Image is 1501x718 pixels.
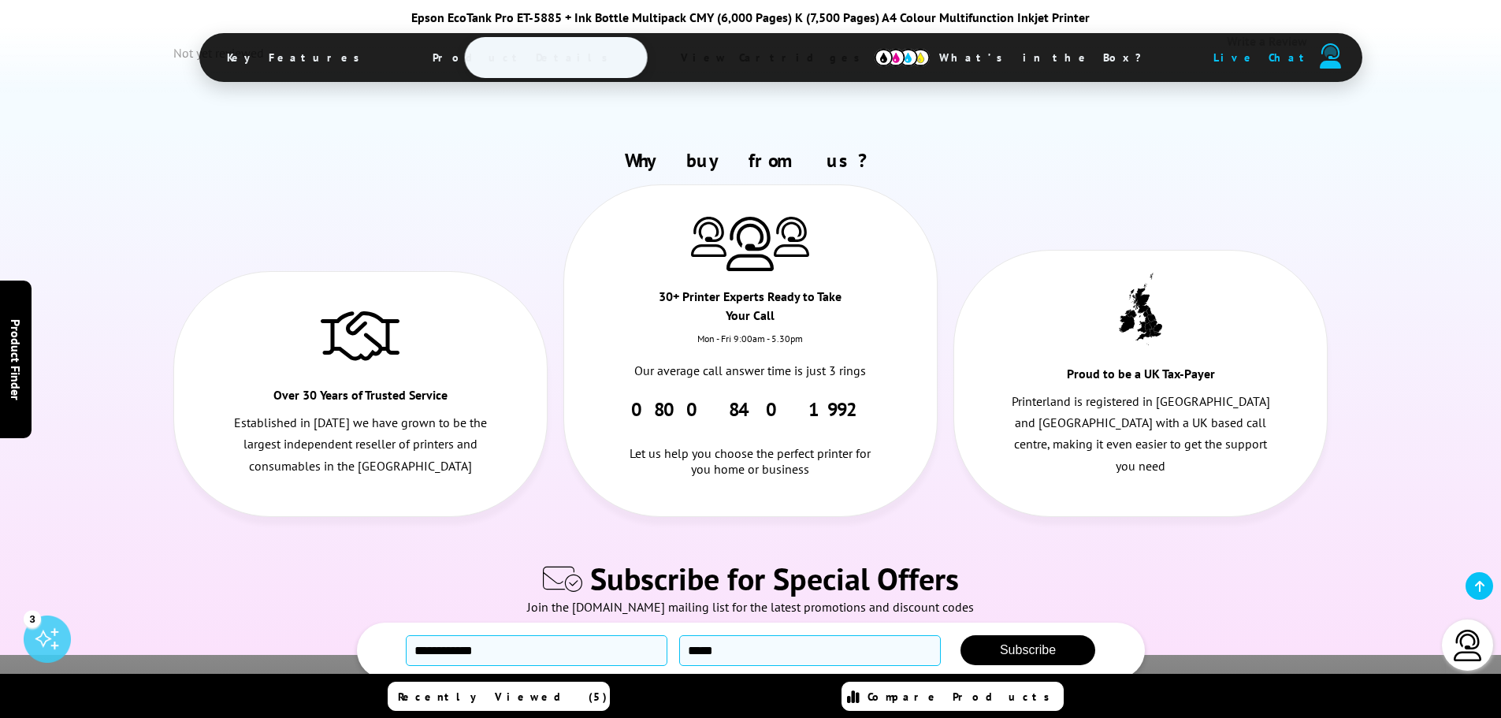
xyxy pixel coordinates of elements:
img: Trusted Service [321,303,399,366]
h2: Why buy from us? [165,148,1336,173]
img: cmyk-icon.svg [875,49,930,66]
p: Established in [DATE] we have grown to be the largest independent reseller of printers and consum... [230,412,491,477]
img: user-headset-duotone.svg [1320,43,1342,69]
img: Printer Experts [691,217,726,257]
a: Recently Viewed (5) [388,682,610,711]
span: Key Features [203,39,392,76]
div: Mon - Fri 9:00am - 5.30pm [564,333,937,360]
a: 0800 840 1992 [631,397,870,422]
div: Join the [DOMAIN_NAME] mailing list for the latest promotions and discount codes [8,599,1493,623]
span: Product Details [409,39,640,76]
div: Proud to be a UK Tax-Payer [1047,364,1234,391]
div: Over 30 Years of Trusted Service [267,385,454,412]
img: Printer Experts [726,217,774,271]
p: Printerland is registered in [GEOGRAPHIC_DATA] and [GEOGRAPHIC_DATA] with a UK based call centre,... [1010,391,1271,477]
span: Subscribe [1000,643,1056,657]
div: 30+ Printer Experts Ready to Take Your Call [657,287,844,333]
span: Recently Viewed (5) [398,690,607,704]
span: View Cartridges [657,37,898,78]
div: 3 [24,610,41,627]
span: What’s in the Box? [916,39,1180,76]
span: Compare Products [868,690,1058,704]
span: Subscribe for Special Offers [590,558,959,599]
button: Subscribe [960,635,1095,665]
span: Product Finder [8,318,24,400]
img: user-headset-light.svg [1452,630,1484,661]
span: Live Chat [1213,50,1311,65]
div: Epson EcoTank Pro ET-5885 + Ink Bottle Multipack CMY (6,000 Pages) K (7,500 Pages) A4 Colour Mult... [199,9,1302,25]
img: Printer Experts [774,217,809,257]
p: Our average call answer time is just 3 rings [620,360,881,381]
img: UK tax payer [1119,273,1162,345]
div: Let us help you choose the perfect printer for you home or business [620,422,881,477]
a: Compare Products [842,682,1064,711]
